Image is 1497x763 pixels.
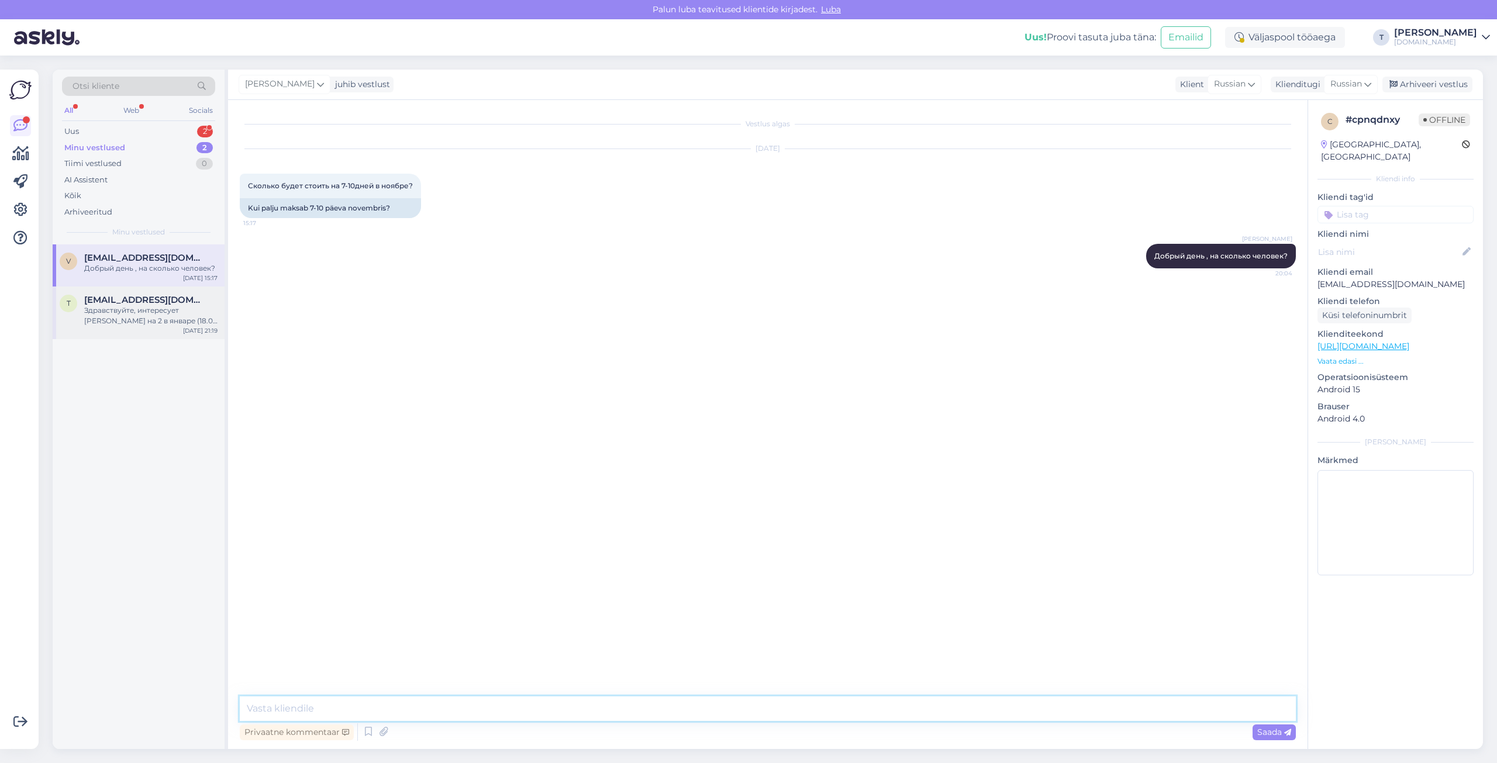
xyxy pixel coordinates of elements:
a: [URL][DOMAIN_NAME] [1317,341,1409,351]
a: [PERSON_NAME][DOMAIN_NAME] [1394,28,1490,47]
div: [PERSON_NAME] [1394,28,1477,37]
div: Väljaspool tööaega [1225,27,1345,48]
div: [DATE] [240,143,1296,154]
span: 15:17 [243,219,287,227]
input: Lisa nimi [1318,246,1460,258]
span: valentinaborisova85@gmail.com [84,253,206,263]
div: T [1373,29,1389,46]
p: Vaata edasi ... [1317,356,1474,367]
p: Kliendi nimi [1317,228,1474,240]
span: Minu vestlused [112,227,165,237]
div: [DATE] 15:17 [183,274,218,282]
p: Kliendi tag'id [1317,191,1474,203]
p: Märkmed [1317,454,1474,467]
div: 2 [196,142,213,154]
div: Vestlus algas [240,119,1296,129]
div: Klient [1175,78,1204,91]
div: Добрый день , на сколько человек? [84,263,218,274]
p: Klienditeekond [1317,328,1474,340]
span: c [1327,117,1333,126]
div: [GEOGRAPHIC_DATA], [GEOGRAPHIC_DATA] [1321,139,1462,163]
div: Kui palju maksab 7-10 päeva novembris? [240,198,421,218]
span: [PERSON_NAME] [245,78,315,91]
div: All [62,103,75,118]
div: Web [121,103,142,118]
div: Arhiveeritud [64,206,112,218]
div: juhib vestlust [330,78,390,91]
p: Android 4.0 [1317,413,1474,425]
p: Operatsioonisüsteem [1317,371,1474,384]
div: Minu vestlused [64,142,125,154]
div: [PERSON_NAME] [1317,437,1474,447]
div: Kõik [64,190,81,202]
div: AI Assistent [64,174,108,186]
div: [DATE] 21:19 [183,326,218,335]
input: Lisa tag [1317,206,1474,223]
b: Uus! [1025,32,1047,43]
div: Kliendi info [1317,174,1474,184]
span: Сколько будет стоить на 7-10дней в ноябре? [248,181,413,190]
span: Offline [1419,113,1470,126]
span: Russian [1330,78,1362,91]
p: Kliendi email [1317,266,1474,278]
div: 0 [196,158,213,170]
div: 2 [197,126,213,137]
p: Brauser [1317,401,1474,413]
span: [PERSON_NAME] [1242,234,1292,243]
p: Android 15 [1317,384,1474,396]
div: Здравствуйте, интересует [PERSON_NAME] на 2 в январе (18.01) Чтоб было все включено. [84,305,218,326]
button: Emailid [1161,26,1211,49]
span: v [66,257,71,265]
div: Proovi tasuta juba täna: [1025,30,1156,44]
div: Arhiveeri vestlus [1382,77,1472,92]
span: Добрый день , на сколько человек? [1154,251,1288,260]
span: Otsi kliente [73,80,119,92]
span: 20:04 [1248,269,1292,278]
div: # cpnqdnxy [1346,113,1419,127]
div: Klienditugi [1271,78,1320,91]
div: Socials [187,103,215,118]
span: tokmacevamaria4@gmail.com [84,295,206,305]
span: Saada [1257,727,1291,737]
span: t [67,299,71,308]
p: [EMAIL_ADDRESS][DOMAIN_NAME] [1317,278,1474,291]
div: [DOMAIN_NAME] [1394,37,1477,47]
div: Privaatne kommentaar [240,724,354,740]
div: Küsi telefoninumbrit [1317,308,1412,323]
div: Uus [64,126,79,137]
span: Luba [818,4,844,15]
p: Kliendi telefon [1317,295,1474,308]
div: Tiimi vestlused [64,158,122,170]
img: Askly Logo [9,79,32,101]
span: Russian [1214,78,1246,91]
